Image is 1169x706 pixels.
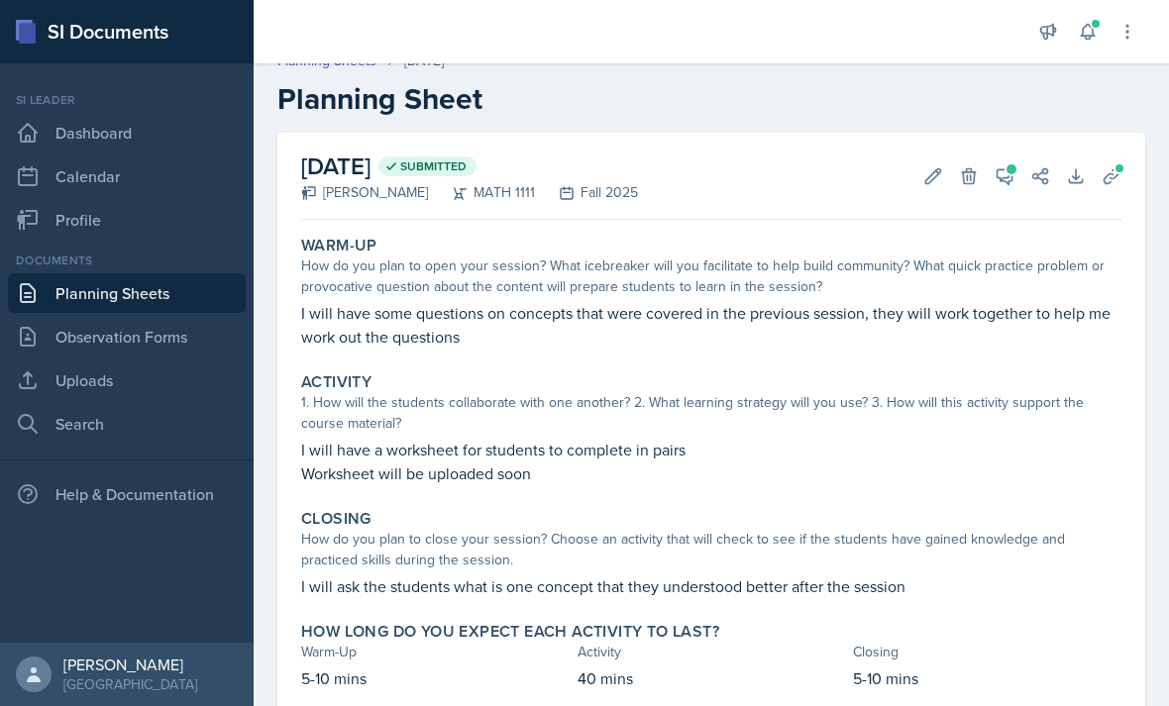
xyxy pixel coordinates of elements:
p: 40 mins [578,666,846,690]
label: Activity [301,372,372,392]
div: Closing [853,642,1121,662]
div: How do you plan to close your session? Choose an activity that will check to see if the students ... [301,529,1121,570]
p: I will have a worksheet for students to complete in pairs [301,438,1121,461]
div: 1. How will the students collaborate with one another? 2. What learning strategy will you use? 3.... [301,392,1121,434]
p: Worksheet will be uploaded soon [301,461,1121,485]
p: 5-10 mins [301,666,570,690]
a: Observation Forms [8,317,246,356]
p: 5-10 mins [853,666,1121,690]
a: Planning Sheets [8,273,246,313]
a: Uploads [8,360,246,400]
div: Activity [578,642,846,662]
label: How long do you expect each activity to last? [301,622,719,642]
a: Calendar [8,156,246,196]
label: Warm-Up [301,236,377,255]
p: I will ask the students what is one concept that they understood better after the session [301,574,1121,598]
div: Documents [8,252,246,269]
a: Dashboard [8,113,246,152]
div: Help & Documentation [8,474,246,514]
div: [GEOGRAPHIC_DATA] [63,674,197,694]
p: I will have some questions on concepts that were covered in the previous session, they will work ... [301,301,1121,349]
div: MATH 1111 [428,182,535,203]
div: Si leader [8,91,246,109]
span: Submitted [400,158,467,174]
div: [PERSON_NAME] [63,655,197,674]
div: How do you plan to open your session? What icebreaker will you facilitate to help build community... [301,255,1121,297]
div: [PERSON_NAME] [301,182,428,203]
a: Search [8,404,246,444]
a: Profile [8,200,246,240]
div: Warm-Up [301,642,570,662]
label: Closing [301,509,372,529]
div: Fall 2025 [535,182,638,203]
h2: Planning Sheet [277,81,1145,117]
h2: [DATE] [301,149,638,184]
